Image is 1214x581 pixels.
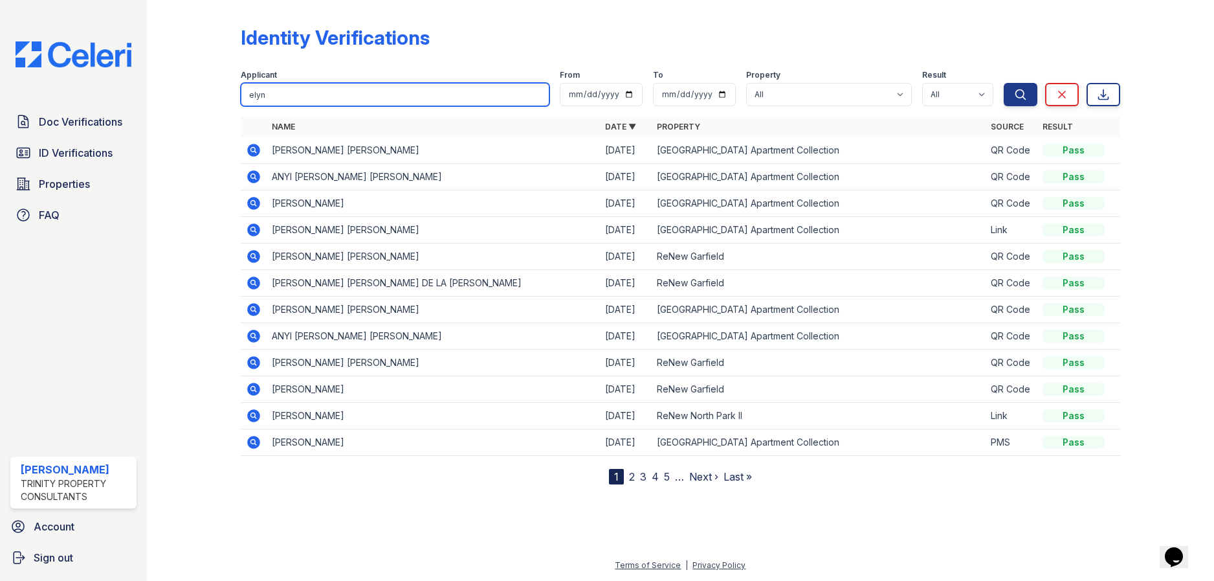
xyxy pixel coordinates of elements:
[272,122,295,131] a: Name
[986,376,1037,403] td: QR Code
[1043,330,1105,343] div: Pass
[609,469,624,484] div: 1
[664,470,670,483] a: 5
[692,560,745,570] a: Privacy Policy
[10,140,137,166] a: ID Verifications
[615,560,681,570] a: Terms of Service
[267,244,600,270] td: [PERSON_NAME] [PERSON_NAME]
[267,270,600,297] td: [PERSON_NAME] [PERSON_NAME] DE LA [PERSON_NAME]
[986,429,1037,456] td: PMS
[600,323,652,350] td: [DATE]
[986,350,1037,376] td: QR Code
[39,114,122,130] span: Doc Verifications
[600,137,652,164] td: [DATE]
[600,244,652,270] td: [DATE]
[600,350,652,376] td: [DATE]
[986,217,1037,244] td: Link
[267,376,600,403] td: [PERSON_NAME]
[267,429,600,456] td: [PERSON_NAME]
[685,560,688,570] div: |
[986,164,1037,190] td: QR Code
[657,122,700,131] a: Property
[39,176,90,192] span: Properties
[267,137,600,164] td: [PERSON_NAME] [PERSON_NAME]
[267,350,600,376] td: [PERSON_NAME] [PERSON_NAME]
[267,164,600,190] td: ANYI [PERSON_NAME] [PERSON_NAME]
[600,403,652,429] td: [DATE]
[986,297,1037,323] td: QR Code
[652,190,985,217] td: [GEOGRAPHIC_DATA] Apartment Collection
[39,207,60,223] span: FAQ
[652,244,985,270] td: ReNew Garfield
[1043,170,1105,183] div: Pass
[986,137,1037,164] td: QR Code
[600,270,652,297] td: [DATE]
[1043,436,1105,449] div: Pass
[241,26,430,49] div: Identity Verifications
[629,470,635,483] a: 2
[986,244,1037,270] td: QR Code
[267,403,600,429] td: [PERSON_NAME]
[600,217,652,244] td: [DATE]
[10,109,137,135] a: Doc Verifications
[21,477,131,503] div: Trinity Property Consultants
[10,202,137,228] a: FAQ
[652,429,985,456] td: [GEOGRAPHIC_DATA] Apartment Collection
[986,190,1037,217] td: QR Code
[1043,144,1105,157] div: Pass
[652,323,985,350] td: [GEOGRAPHIC_DATA] Apartment Collection
[991,122,1024,131] a: Source
[1043,197,1105,210] div: Pass
[1043,303,1105,316] div: Pass
[653,70,663,80] label: To
[605,122,636,131] a: Date ▼
[39,145,113,161] span: ID Verifications
[986,323,1037,350] td: QR Code
[675,469,684,484] span: …
[652,376,985,403] td: ReNew Garfield
[1043,409,1105,422] div: Pass
[1043,223,1105,236] div: Pass
[652,164,985,190] td: [GEOGRAPHIC_DATA] Apartment Collection
[600,376,652,403] td: [DATE]
[21,462,131,477] div: [PERSON_NAME]
[652,403,985,429] td: ReNew North Park II
[986,403,1037,429] td: Link
[267,297,600,323] td: [PERSON_NAME] [PERSON_NAME]
[1043,356,1105,369] div: Pass
[267,190,600,217] td: [PERSON_NAME]
[986,270,1037,297] td: QR Code
[652,270,985,297] td: ReNew Garfield
[5,514,142,540] a: Account
[1043,277,1105,290] div: Pass
[1160,529,1201,568] iframe: chat widget
[241,70,277,80] label: Applicant
[922,70,946,80] label: Result
[600,164,652,190] td: [DATE]
[1043,122,1073,131] a: Result
[640,470,646,483] a: 3
[652,137,985,164] td: [GEOGRAPHIC_DATA] Apartment Collection
[723,470,752,483] a: Last »
[267,217,600,244] td: [PERSON_NAME] [PERSON_NAME]
[10,171,137,197] a: Properties
[1043,250,1105,263] div: Pass
[600,429,652,456] td: [DATE]
[652,350,985,376] td: ReNew Garfield
[652,470,659,483] a: 4
[5,41,142,67] img: CE_Logo_Blue-a8612792a0a2168367f1c8372b55b34899dd931a85d93a1a3d3e32e68fde9ad4.png
[241,83,549,106] input: Search by name or phone number
[267,323,600,350] td: ANYI [PERSON_NAME] [PERSON_NAME]
[34,519,74,534] span: Account
[689,470,718,483] a: Next ›
[560,70,580,80] label: From
[5,545,142,571] a: Sign out
[34,550,73,565] span: Sign out
[600,297,652,323] td: [DATE]
[652,217,985,244] td: [GEOGRAPHIC_DATA] Apartment Collection
[652,297,985,323] td: [GEOGRAPHIC_DATA] Apartment Collection
[746,70,780,80] label: Property
[600,190,652,217] td: [DATE]
[1043,383,1105,396] div: Pass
